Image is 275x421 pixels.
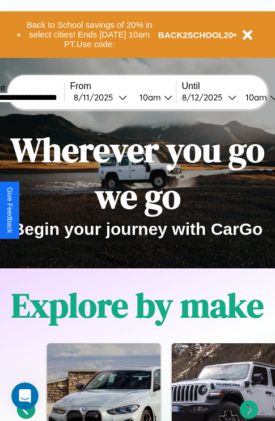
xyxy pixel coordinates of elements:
b: BACK2SCHOOL20 [158,30,234,40]
div: 10am [134,92,164,103]
div: 10am [240,92,270,103]
h1: Explore by make [11,282,264,329]
div: Give Feedback [6,187,14,233]
button: 8/11/2025 [70,91,130,103]
div: 8 / 12 / 2025 [182,92,228,103]
iframe: Intercom live chat [11,382,39,410]
label: From [70,81,176,91]
button: 10am [130,91,176,103]
button: Back to School savings of 20% in select cities! Ends [DATE] 10am PT.Use code: [21,17,158,52]
div: 8 / 11 / 2025 [74,92,119,103]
